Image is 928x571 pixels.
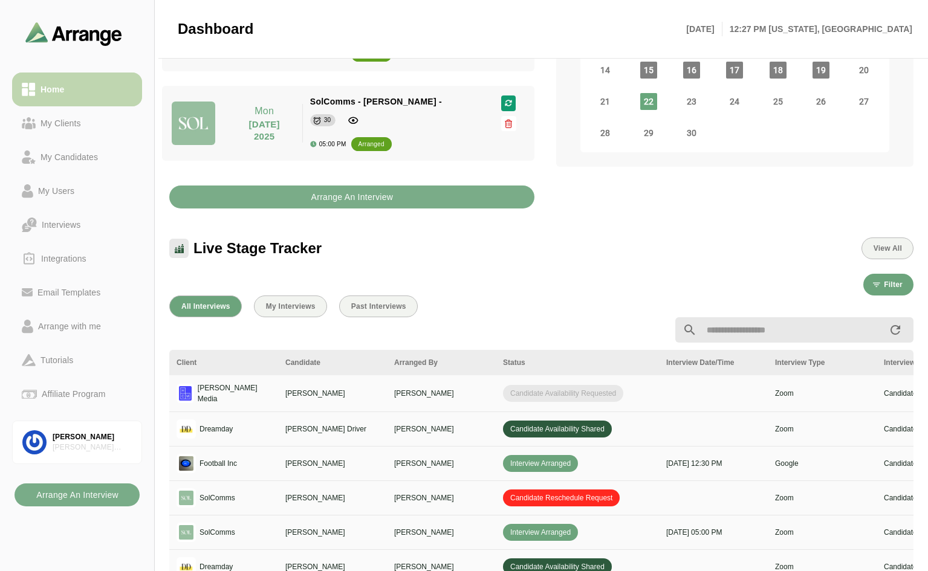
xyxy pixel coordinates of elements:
p: [PERSON_NAME] Driver [285,424,380,434]
p: [PERSON_NAME] [394,492,488,503]
a: Email Templates [12,276,142,309]
div: Tutorials [36,353,78,367]
span: Saturday, September 27, 2025 [855,93,872,110]
p: Zoom [775,424,869,434]
img: logo [177,384,194,403]
span: Sunday, September 21, 2025 [597,93,614,110]
span: Sunday, September 28, 2025 [597,124,614,141]
div: 05:00 PM [310,141,346,147]
a: Interviews [12,208,142,242]
div: [PERSON_NAME] Associates [53,442,132,453]
span: Sunday, September 14, 2025 [597,62,614,79]
b: Arrange An Interview [310,185,393,208]
button: Arrange An Interview [169,185,534,208]
p: [PERSON_NAME] Media [198,382,271,404]
button: View All [861,237,913,259]
span: Monday, September 22, 2025 [640,93,657,110]
div: Client [177,357,271,368]
p: [PERSON_NAME] [394,527,488,538]
div: Home [36,82,69,97]
p: [PERSON_NAME] [285,458,380,469]
div: Status [503,357,652,368]
span: Tuesday, September 23, 2025 [683,93,700,110]
p: 12:27 PM [US_STATE], [GEOGRAPHIC_DATA] [722,22,912,36]
span: Tuesday, September 16, 2025 [683,62,700,79]
a: Affiliate Program [12,377,142,411]
div: Interviews [37,218,85,232]
div: Arrange with me [33,319,106,334]
span: Candidate Reschedule Request [503,489,620,506]
button: Arrange An Interview [15,483,140,506]
span: Thursday, September 18, 2025 [770,62,787,79]
img: arrangeai-name-small-logo.4d2b8aee.svg [25,22,122,45]
img: logo [177,523,196,542]
div: Candidate [285,357,380,368]
p: [PERSON_NAME] [394,424,488,434]
button: All Interviews [169,295,242,317]
b: Arrange An Interview [36,483,118,506]
span: Thursday, September 25, 2025 [770,93,787,110]
a: Arrange with me [12,309,142,343]
i: appended action [888,323,903,337]
p: [DATE] 05:00 PM [666,527,761,538]
img: solcomms_logo.jpg [172,102,215,145]
span: Dashboard [178,20,253,38]
button: My Interviews [254,295,327,317]
a: Tutorials [12,343,142,377]
span: Monday, September 15, 2025 [640,62,657,79]
img: logo [177,454,196,473]
div: 30 [324,114,331,126]
p: [PERSON_NAME] [285,492,380,503]
p: SolComms [200,527,235,538]
div: arranged [359,138,385,150]
p: SolComms [200,492,235,503]
button: Filter [863,274,913,295]
a: My Clients [12,106,142,140]
span: Candidate Availability Shared [503,421,612,437]
div: Affiliate Program [37,387,110,401]
a: Integrations [12,242,142,276]
a: [PERSON_NAME][PERSON_NAME] Associates [12,421,142,464]
img: logo [177,488,196,508]
p: Mon [234,104,295,118]
span: Interview Arranged [503,524,578,541]
span: Friday, September 19, 2025 [813,62,829,79]
img: logo [177,419,196,439]
p: Zoom [775,492,869,503]
a: Home [12,73,142,106]
div: [PERSON_NAME] [53,432,132,442]
span: Wednesday, September 17, 2025 [726,62,743,79]
span: Filter [883,280,903,289]
p: [PERSON_NAME] [285,527,380,538]
span: Monday, September 29, 2025 [640,124,657,141]
div: Interview Type [775,357,869,368]
p: [DATE] [686,22,722,36]
span: Past Interviews [351,302,406,311]
p: [DATE] 2025 [234,118,295,143]
span: Friday, September 26, 2025 [813,93,829,110]
div: My Clients [36,116,86,131]
span: Tuesday, September 30, 2025 [683,124,700,141]
span: My Interviews [265,302,316,311]
span: Candidate Availability Requested [503,385,623,402]
span: Saturday, September 20, 2025 [855,62,872,79]
p: Zoom [775,527,869,538]
p: [PERSON_NAME] [394,388,488,399]
p: [PERSON_NAME] [285,388,380,399]
span: All Interviews [181,302,230,311]
div: Arranged By [394,357,488,368]
div: Email Templates [33,285,105,300]
span: Wednesday, September 24, 2025 [726,93,743,110]
a: My Candidates [12,140,142,174]
p: Google [775,458,869,469]
p: [DATE] 12:30 PM [666,458,761,469]
span: Live Stage Tracker [193,239,322,257]
span: View All [873,244,902,253]
div: My Users [33,184,79,198]
div: Integrations [36,251,91,266]
span: SolComms - [PERSON_NAME] - [310,97,442,106]
p: Zoom [775,388,869,399]
div: My Candidates [36,150,103,164]
a: My Users [12,174,142,208]
p: [PERSON_NAME] [394,458,488,469]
